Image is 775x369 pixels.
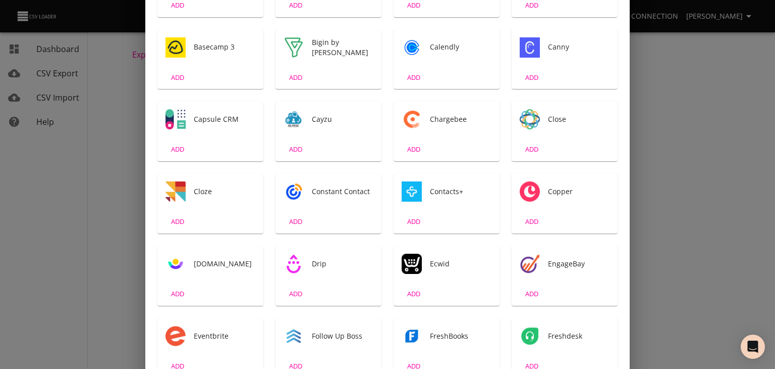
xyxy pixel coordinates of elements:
[402,181,422,202] div: Tool
[516,214,548,229] button: ADD
[548,114,610,124] span: Close
[520,37,540,58] div: Tool
[284,181,304,202] div: Tool
[284,37,304,58] img: Bigin by Zoho CRM
[402,181,422,202] img: Contacts+
[402,326,422,346] div: Tool
[402,326,422,346] img: FreshBooks
[165,37,186,58] div: Tool
[282,216,309,227] span: ADD
[548,187,610,197] span: Copper
[402,37,422,58] img: Calendly
[284,181,304,202] img: Constant Contact
[165,181,186,202] img: Cloze
[398,214,430,229] button: ADD
[402,109,422,129] div: Tool
[400,288,427,300] span: ADD
[518,72,545,83] span: ADD
[165,326,186,346] img: Eventbrite
[284,326,304,346] div: Tool
[161,142,194,157] button: ADD
[430,331,491,341] span: FreshBooks
[548,331,610,341] span: Freshdesk
[284,254,304,274] img: Drip
[165,181,186,202] div: Tool
[194,187,255,197] span: Cloze
[520,37,540,58] img: Canny
[741,335,765,359] div: Open Intercom Messenger
[161,70,194,85] button: ADD
[430,187,491,197] span: Contacts+
[520,326,540,346] div: Tool
[312,331,373,341] span: Follow Up Boss
[165,254,186,274] img: Customer.io
[164,288,191,300] span: ADD
[194,114,255,124] span: Capsule CRM
[520,109,540,129] div: Tool
[282,288,309,300] span: ADD
[516,286,548,302] button: ADD
[282,144,309,155] span: ADD
[165,326,186,346] div: Tool
[520,109,540,129] img: Close
[430,114,491,124] span: Chargebee
[164,144,191,155] span: ADD
[518,288,545,300] span: ADD
[430,259,491,269] span: Ecwid
[165,37,186,58] img: Basecamp 3
[280,286,312,302] button: ADD
[402,254,422,274] img: Ecwid
[312,114,373,124] span: Cayzu
[312,187,373,197] span: Constant Contact
[194,331,255,341] span: Eventbrite
[548,42,610,52] span: Canny
[520,254,540,274] div: Tool
[280,70,312,85] button: ADD
[280,214,312,229] button: ADD
[165,109,186,129] div: Tool
[402,109,422,129] img: Chargebee
[520,181,540,202] img: Copper
[516,142,548,157] button: ADD
[402,254,422,274] div: Tool
[161,286,194,302] button: ADD
[400,216,427,227] span: ADD
[398,70,430,85] button: ADD
[165,254,186,274] div: Tool
[518,216,545,227] span: ADD
[164,72,191,83] span: ADD
[548,259,610,269] span: EngageBay
[400,144,427,155] span: ADD
[284,109,304,129] img: Cayzu
[430,42,491,52] span: Calendly
[164,216,191,227] span: ADD
[284,254,304,274] div: Tool
[312,37,373,58] span: Bigin by [PERSON_NAME]
[194,42,255,52] span: Basecamp 3
[194,259,255,269] span: [DOMAIN_NAME]
[312,259,373,269] span: Drip
[282,72,309,83] span: ADD
[518,144,545,155] span: ADD
[398,286,430,302] button: ADD
[520,254,540,274] img: EngageBay
[280,142,312,157] button: ADD
[398,142,430,157] button: ADD
[402,37,422,58] div: Tool
[400,72,427,83] span: ADD
[165,109,186,129] img: Capsule CRM
[284,109,304,129] div: Tool
[284,37,304,58] div: Tool
[516,70,548,85] button: ADD
[284,326,304,346] img: Follow Up Boss
[520,181,540,202] div: Tool
[161,214,194,229] button: ADD
[520,326,540,346] img: Freshdesk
